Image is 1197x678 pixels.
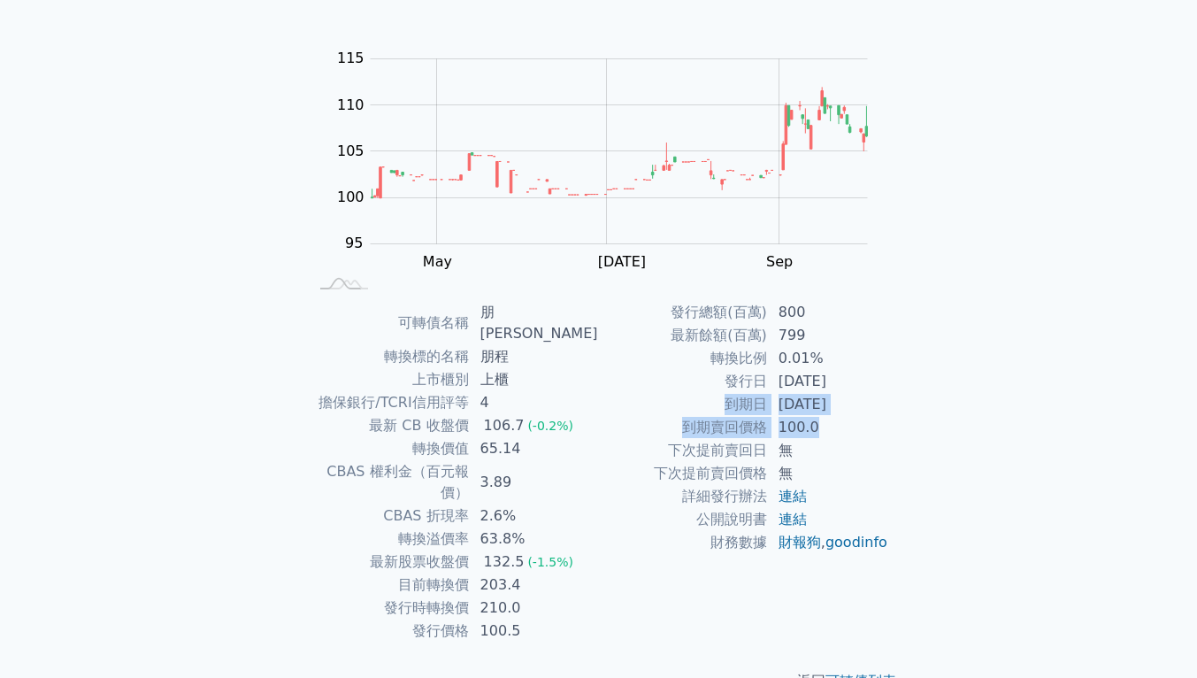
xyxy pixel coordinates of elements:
tspan: 100 [337,189,364,205]
tspan: Sep [766,253,793,270]
td: 65.14 [470,437,599,460]
td: 到期賣回價格 [599,416,768,439]
td: 轉換溢價率 [309,528,470,551]
td: 800 [768,301,889,324]
td: 210.0 [470,597,599,620]
td: 可轉債名稱 [309,301,470,345]
td: 詳細發行辦法 [599,485,768,508]
td: 上櫃 [470,368,599,391]
div: 132.5 [480,551,528,573]
a: 連結 [779,511,807,528]
td: 最新餘額(百萬) [599,324,768,347]
td: 朋[PERSON_NAME] [470,301,599,345]
tspan: 115 [337,50,364,66]
td: 轉換標的名稱 [309,345,470,368]
td: 100.5 [470,620,599,643]
td: 擔保銀行/TCRI信用評等 [309,391,470,414]
a: 財報狗 [779,534,821,551]
td: 最新股票收盤價 [309,551,470,574]
td: 上市櫃別 [309,368,470,391]
td: 發行時轉換價 [309,597,470,620]
td: , [768,531,889,554]
g: Series [371,87,867,197]
td: CBAS 折現率 [309,505,470,528]
div: 106.7 [480,415,528,436]
td: 朋程 [470,345,599,368]
td: 799 [768,324,889,347]
td: 下次提前賣回價格 [599,462,768,485]
tspan: 95 [345,235,363,251]
td: 發行價格 [309,620,470,643]
td: 3.89 [470,460,599,505]
td: [DATE] [768,393,889,416]
td: 100.0 [768,416,889,439]
td: 到期日 [599,393,768,416]
td: 最新 CB 收盤價 [309,414,470,437]
td: 財務數據 [599,531,768,554]
tspan: 105 [337,143,364,159]
tspan: May [423,253,452,270]
g: Chart [328,50,894,270]
td: 2.6% [470,505,599,528]
a: 連結 [779,488,807,505]
td: 無 [768,462,889,485]
tspan: 110 [337,96,364,113]
td: 下次提前賣回日 [599,439,768,462]
tspan: [DATE] [598,253,646,270]
td: 0.01% [768,347,889,370]
td: [DATE] [768,370,889,393]
td: 轉換比例 [599,347,768,370]
a: goodinfo [825,534,887,551]
td: 無 [768,439,889,462]
td: 發行總額(百萬) [599,301,768,324]
span: (-0.2%) [527,419,573,433]
td: 公開說明書 [599,508,768,531]
td: 目前轉換價 [309,574,470,597]
span: (-1.5%) [527,555,573,569]
td: 轉換價值 [309,437,470,460]
td: 203.4 [470,574,599,597]
td: 4 [470,391,599,414]
td: CBAS 權利金（百元報價） [309,460,470,505]
td: 63.8% [470,528,599,551]
td: 發行日 [599,370,768,393]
